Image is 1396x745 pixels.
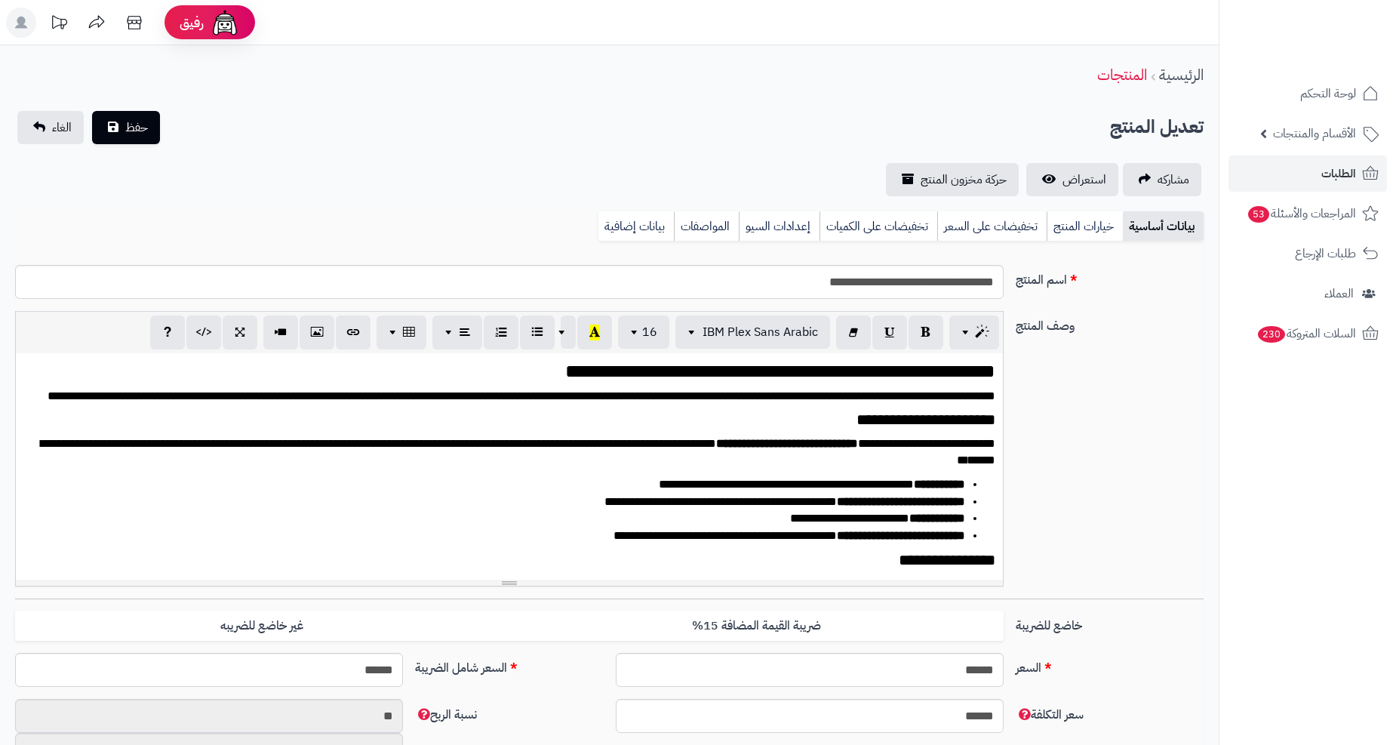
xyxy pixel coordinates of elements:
img: logo-2.png [1293,35,1382,66]
a: حركة مخزون المنتج [886,163,1019,196]
label: السعر شامل الضريبة [409,653,609,677]
span: استعراض [1062,171,1106,189]
label: غير خاضع للضريبه [15,611,509,642]
a: إعدادات السيو [739,211,819,242]
label: اسم المنتج [1010,265,1210,289]
img: ai-face.png [210,8,240,38]
span: IBM Plex Sans Arabic [703,323,818,341]
span: سعر التكلفة [1016,706,1084,724]
a: السلات المتروكة230 [1228,316,1387,352]
a: خيارات المنتج [1047,211,1123,242]
a: الرئيسية [1159,63,1204,86]
span: الأقسام والمنتجات [1273,123,1356,144]
span: 53 [1248,206,1270,223]
a: لوحة التحكم [1228,75,1387,112]
span: مشاركه [1158,171,1189,189]
span: رفيق [180,14,204,32]
span: العملاء [1324,283,1354,304]
a: طلبات الإرجاع [1228,236,1387,272]
a: المراجعات والأسئلة53 [1228,195,1387,232]
h2: تعديل المنتج [1110,112,1204,143]
a: المنتجات [1097,63,1147,86]
span: السلات المتروكة [1256,323,1356,344]
a: تخفيضات على الكميات [819,211,937,242]
label: وصف المنتج [1010,311,1210,335]
span: المراجعات والأسئلة [1247,203,1356,224]
span: حركة مخزون المنتج [921,171,1007,189]
button: IBM Plex Sans Arabic [675,316,830,349]
span: 16 [642,323,657,341]
span: الغاء [52,119,72,137]
a: مشاركه [1123,163,1201,196]
a: العملاء [1228,276,1387,312]
span: طلبات الإرجاع [1295,243,1356,264]
span: 230 [1258,326,1286,343]
a: الطلبات [1228,155,1387,192]
a: الغاء [17,111,84,144]
span: لوحة التحكم [1300,83,1356,104]
a: المواصفات [674,211,739,242]
a: بيانات إضافية [598,211,674,242]
label: خاضع للضريبة [1010,611,1210,635]
a: تحديثات المنصة [40,8,78,42]
label: السعر [1010,653,1210,677]
a: بيانات أساسية [1123,211,1204,242]
a: استعراض [1026,163,1118,196]
button: حفظ [92,111,160,144]
span: نسبة الربح [415,706,477,724]
label: ضريبة القيمة المضافة 15% [509,611,1004,642]
a: تخفيضات على السعر [937,211,1047,242]
button: 16 [618,316,669,349]
span: الطلبات [1321,163,1356,184]
span: حفظ [125,119,148,137]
